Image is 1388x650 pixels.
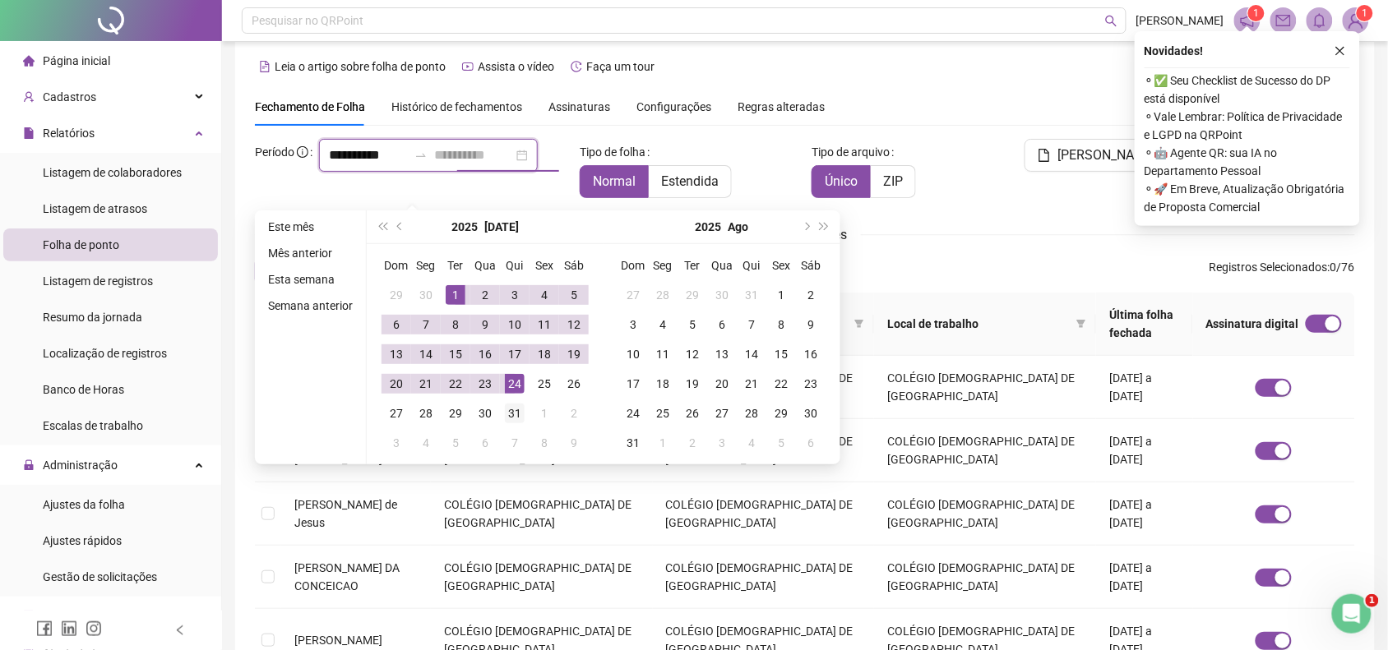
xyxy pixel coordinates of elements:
[648,369,678,399] td: 2025-08-18
[559,310,589,339] td: 2025-07-12
[1210,258,1355,284] span: : 0 / 76
[766,399,796,428] td: 2025-08-29
[1105,15,1117,27] span: search
[1096,293,1193,356] th: Última folha fechada
[23,91,35,103] span: user-add
[43,459,118,472] span: Administração
[416,285,436,305] div: 30
[446,344,465,364] div: 15
[1240,13,1255,28] span: notification
[653,482,875,546] td: COLÉGIO [DEMOGRAPHIC_DATA] DE [GEOGRAPHIC_DATA]
[678,428,707,458] td: 2025-09-02
[373,210,391,243] button: super-prev-year
[382,310,411,339] td: 2025-07-06
[530,369,559,399] td: 2025-07-25
[623,403,643,423] div: 24
[416,344,436,364] div: 14
[707,251,737,280] th: Qua
[386,285,406,305] div: 29
[874,482,1096,546] td: COLÉGIO [DEMOGRAPHIC_DATA] DE [GEOGRAPHIC_DATA]
[766,310,796,339] td: 2025-08-08
[441,399,470,428] td: 2025-07-29
[1096,419,1193,482] td: [DATE] a [DATE]
[801,433,821,453] div: 6
[742,315,761,334] div: 7
[36,620,53,637] span: facebook
[43,570,157,583] span: Gestão de solicitações
[255,100,365,113] span: Fechamento de Folha
[648,339,678,369] td: 2025-08-11
[534,344,554,364] div: 18
[707,399,737,428] td: 2025-08-27
[559,369,589,399] td: 2025-07-26
[470,369,500,399] td: 2025-07-23
[475,315,495,334] div: 9
[411,339,441,369] td: 2025-07-14
[534,403,554,423] div: 1
[737,399,766,428] td: 2025-08-28
[530,339,559,369] td: 2025-07-18
[771,403,791,423] div: 29
[648,428,678,458] td: 2025-09-01
[1136,12,1224,30] span: [PERSON_NAME]
[771,344,791,364] div: 15
[500,399,530,428] td: 2025-07-31
[707,280,737,310] td: 2025-07-30
[766,280,796,310] td: 2025-08-01
[446,315,465,334] div: 8
[43,202,147,215] span: Listagem de atrasos
[796,251,826,280] th: Sáb
[712,403,732,423] div: 27
[887,315,1070,333] span: Local de trabalho
[797,210,815,243] button: next-year
[478,60,554,73] span: Assista o vídeo
[653,374,673,394] div: 18
[564,403,584,423] div: 2
[771,374,791,394] div: 22
[564,433,584,453] div: 9
[416,374,436,394] div: 21
[1038,149,1051,162] span: file
[1145,144,1350,180] span: ⚬ 🤖 Agente QR: sua IA no Departamento Pessoal
[414,149,428,162] span: to
[441,369,470,399] td: 2025-07-22
[1344,8,1368,33] img: 13968
[530,280,559,310] td: 2025-07-04
[484,210,519,243] button: month panel
[446,403,465,423] div: 29
[261,270,359,289] li: Esta semana
[43,347,167,360] span: Localização de registros
[391,100,522,113] span: Histórico de fechamentos
[682,403,702,423] div: 26
[500,310,530,339] td: 2025-07-10
[1145,71,1350,108] span: ⚬ ✅ Seu Checklist de Sucesso do DP está disponível
[505,374,525,394] div: 24
[261,243,359,263] li: Mês anterior
[441,339,470,369] td: 2025-07-15
[475,374,495,394] div: 23
[851,311,867,336] span: filter
[737,428,766,458] td: 2025-09-04
[441,251,470,280] th: Ter
[812,143,890,161] span: Tipo de arquivo
[796,310,826,339] td: 2025-08-09
[386,315,406,334] div: 6
[712,315,732,334] div: 6
[43,311,142,324] span: Resumo da jornada
[1366,594,1379,607] span: 1
[414,149,428,162] span: swap-right
[1073,311,1090,336] span: filter
[712,344,732,364] div: 13
[618,251,648,280] th: Dom
[386,374,406,394] div: 20
[534,374,554,394] div: 25
[548,101,610,113] span: Assinaturas
[1096,546,1193,609] td: [DATE] a [DATE]
[475,403,495,423] div: 30
[382,280,411,310] td: 2025-06-29
[825,173,858,189] span: Único
[43,54,110,67] span: Página inicial
[801,374,821,394] div: 23
[771,433,791,453] div: 5
[411,399,441,428] td: 2025-07-28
